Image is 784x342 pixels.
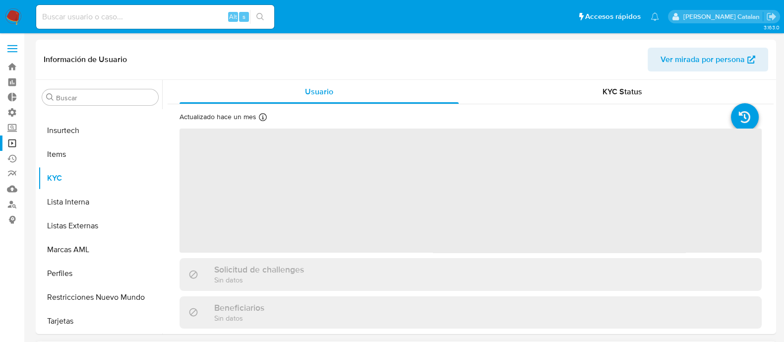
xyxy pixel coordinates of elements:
[214,302,264,313] h3: Beneficiarios
[648,48,768,71] button: Ver mirada por persona
[585,11,641,22] span: Accesos rápidos
[661,48,745,71] span: Ver mirada por persona
[56,93,154,102] input: Buscar
[214,275,304,284] p: Sin datos
[242,12,245,21] span: s
[180,112,256,122] p: Actualizado hace un mes
[651,12,659,21] a: Notificaciones
[38,190,162,214] button: Lista Interna
[305,86,333,97] span: Usuario
[180,129,762,253] span: ‌
[180,258,762,290] div: Solicitud de challengesSin datos
[250,10,270,24] button: search-icon
[38,262,162,285] button: Perfiles
[46,93,54,101] button: Buscar
[38,142,162,166] button: Items
[38,309,162,333] button: Tarjetas
[38,166,162,190] button: KYC
[683,12,763,21] p: rociodaniela.benavidescatalan@mercadolibre.cl
[38,119,162,142] button: Insurtech
[38,214,162,238] button: Listas Externas
[36,10,274,23] input: Buscar usuario o caso...
[214,313,264,323] p: Sin datos
[180,296,762,329] div: BeneficiariosSin datos
[766,11,777,22] a: Salir
[214,264,304,275] h3: Solicitud de challenges
[38,238,162,262] button: Marcas AML
[44,55,127,65] h1: Información de Usuario
[603,86,642,97] span: KYC Status
[38,285,162,309] button: Restricciones Nuevo Mundo
[229,12,237,21] span: Alt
